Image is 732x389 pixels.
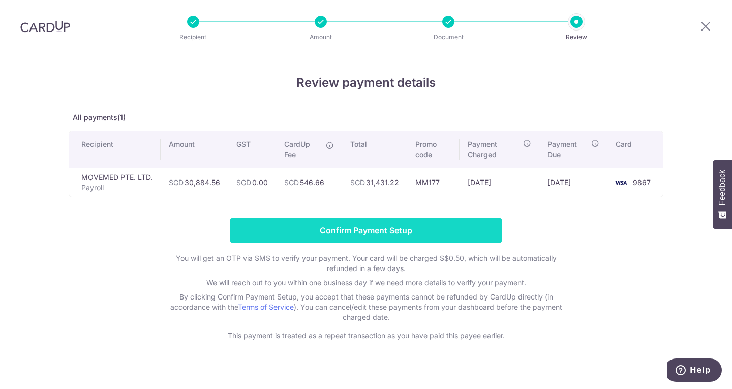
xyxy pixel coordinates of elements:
[69,112,663,123] p: All payments(1)
[283,32,358,42] p: Amount
[69,168,161,197] td: MOVEMED PTE. LTD.
[228,131,276,168] th: GST
[163,253,569,274] p: You will get an OTP via SMS to verify your payment. Your card will be charged S$0.50, which will ...
[161,131,228,168] th: Amount
[163,292,569,322] p: By clicking Confirm Payment Setup, you accept that these payments cannot be refunded by CardUp di...
[284,178,299,187] span: SGD
[228,168,276,197] td: 0.00
[667,358,722,384] iframe: Opens a widget where you can find more information
[81,183,152,193] p: Payroll
[460,168,539,197] td: [DATE]
[342,168,407,197] td: 31,431.22
[163,331,569,341] p: This payment is treated as a repeat transaction as you have paid this payee earlier.
[69,74,663,92] h4: Review payment details
[411,32,486,42] p: Document
[539,32,614,42] p: Review
[611,176,631,189] img: <span class="translation_missing" title="translation missing: en.account_steps.new_confirm_form.b...
[69,131,161,168] th: Recipient
[284,139,321,160] span: CardUp Fee
[230,218,502,243] input: Confirm Payment Setup
[539,168,607,197] td: [DATE]
[342,131,407,168] th: Total
[407,131,460,168] th: Promo code
[156,32,231,42] p: Recipient
[236,178,251,187] span: SGD
[468,139,520,160] span: Payment Charged
[713,160,732,229] button: Feedback - Show survey
[547,139,588,160] span: Payment Due
[350,178,365,187] span: SGD
[163,278,569,288] p: We will reach out to you within one business day if we need more details to verify your payment.
[607,131,663,168] th: Card
[407,168,460,197] td: MM177
[718,170,727,205] span: Feedback
[238,303,294,311] a: Terms of Service
[633,178,651,187] span: 9867
[169,178,184,187] span: SGD
[161,168,228,197] td: 30,884.56
[20,20,70,33] img: CardUp
[276,168,342,197] td: 546.66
